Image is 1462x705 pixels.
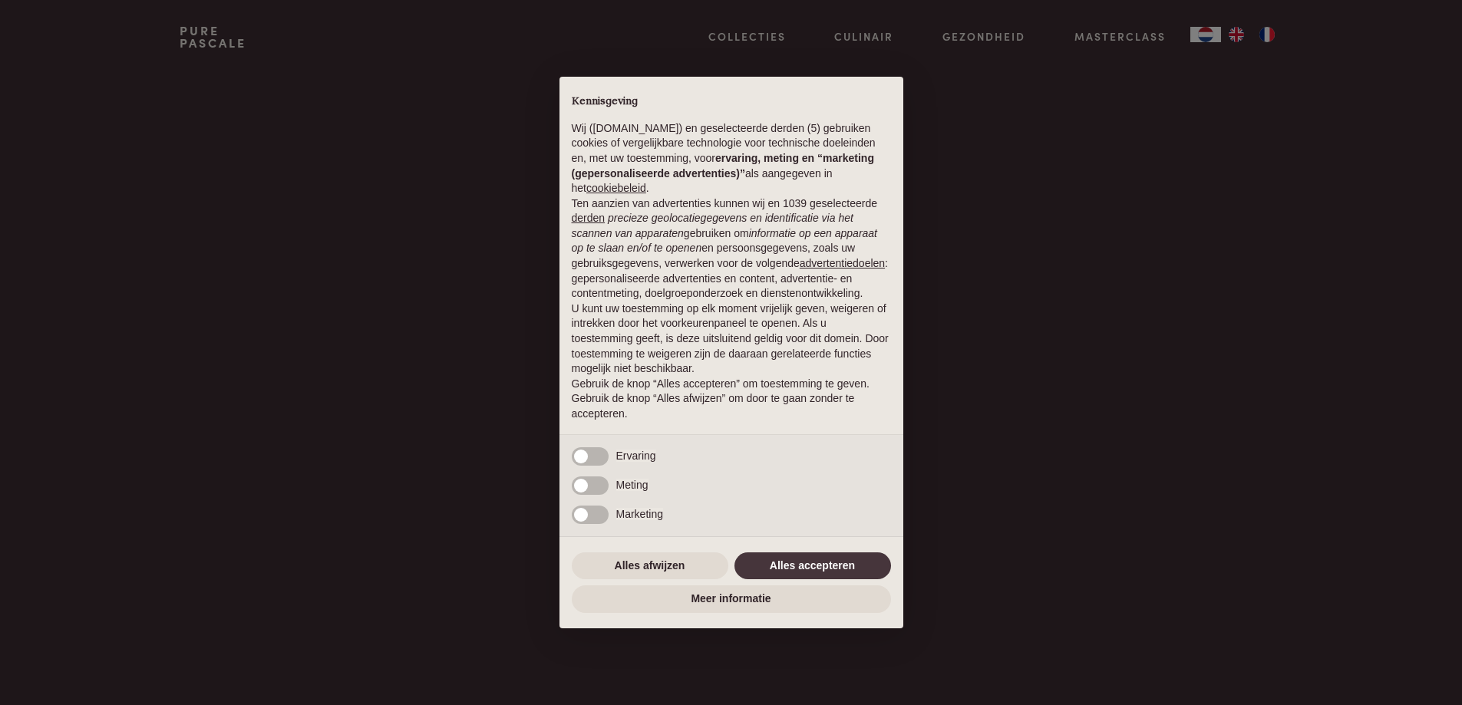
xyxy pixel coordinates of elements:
[616,508,663,520] span: Marketing
[616,450,656,462] span: Ervaring
[572,585,891,613] button: Meer informatie
[800,256,885,272] button: advertentiedoelen
[572,121,891,196] p: Wij ([DOMAIN_NAME]) en geselecteerde derden (5) gebruiken cookies of vergelijkbare technologie vo...
[616,479,648,491] span: Meting
[572,212,853,239] em: precieze geolocatiegegevens en identificatie via het scannen van apparaten
[572,95,891,109] h2: Kennisgeving
[734,552,891,580] button: Alles accepteren
[572,152,874,180] strong: ervaring, meting en “marketing (gepersonaliseerde advertenties)”
[572,377,891,422] p: Gebruik de knop “Alles accepteren” om toestemming te geven. Gebruik de knop “Alles afwijzen” om d...
[572,211,606,226] button: derden
[586,182,646,194] a: cookiebeleid
[572,552,728,580] button: Alles afwijzen
[572,227,878,255] em: informatie op een apparaat op te slaan en/of te openen
[572,196,891,301] p: Ten aanzien van advertenties kunnen wij en 1039 geselecteerde gebruiken om en persoonsgegevens, z...
[572,301,891,377] p: U kunt uw toestemming op elk moment vrijelijk geven, weigeren of intrekken door het voorkeurenpan...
